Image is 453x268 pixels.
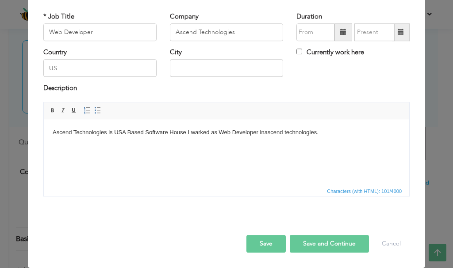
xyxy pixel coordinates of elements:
[43,12,74,21] label: * Job Title
[48,106,58,115] a: Bold
[82,106,92,115] a: Insert/Remove Numbered List
[170,12,199,21] label: Company
[373,235,410,253] button: Cancel
[325,187,403,195] span: Characters (with HTML): 101/4000
[93,106,103,115] a: Insert/Remove Bulleted List
[58,106,68,115] a: Italic
[43,84,77,93] label: Description
[290,235,369,253] button: Save and Continue
[296,49,302,54] input: Currently work here
[69,106,79,115] a: Underline
[246,235,286,253] button: Save
[296,48,364,57] label: Currently work here
[296,12,322,21] label: Duration
[296,23,334,41] input: From
[325,187,404,195] div: Statistics
[170,48,182,57] label: City
[43,48,67,57] label: Country
[354,23,395,41] input: Present
[44,119,409,185] iframe: Rich Text Editor, workEditor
